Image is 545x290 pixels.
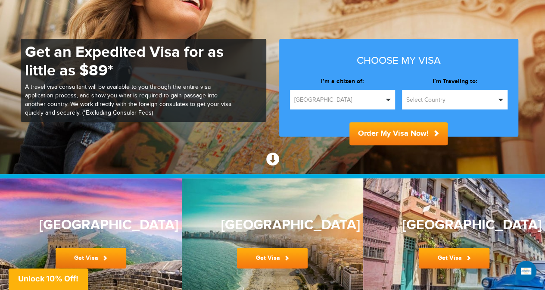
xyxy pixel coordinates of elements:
h1: Get an Expedited Visa for as little as $89* [25,43,232,80]
h3: [GEOGRAPHIC_DATA] [39,218,143,233]
h3: Choose my visa [290,55,508,66]
div: Open Intercom Messenger [516,261,536,281]
button: Order My Visa Now! [349,122,448,145]
a: Get Visa [56,248,126,268]
h3: [GEOGRAPHIC_DATA] [221,218,324,233]
a: Get Visa [419,248,489,268]
h3: [GEOGRAPHIC_DATA] [402,218,506,233]
a: Get Visa [237,248,308,268]
p: A travel visa consultant will be available to you through the entire visa application process, an... [25,83,232,118]
div: Unlock 10% Off! [9,268,88,290]
span: Select Country [406,96,495,104]
label: I’m Traveling to: [402,77,508,86]
button: Select Country [402,90,508,109]
button: [GEOGRAPHIC_DATA] [290,90,396,109]
label: I’m a citizen of: [290,77,396,86]
span: Unlock 10% Off! [18,274,78,283]
span: [GEOGRAPHIC_DATA] [294,96,383,104]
